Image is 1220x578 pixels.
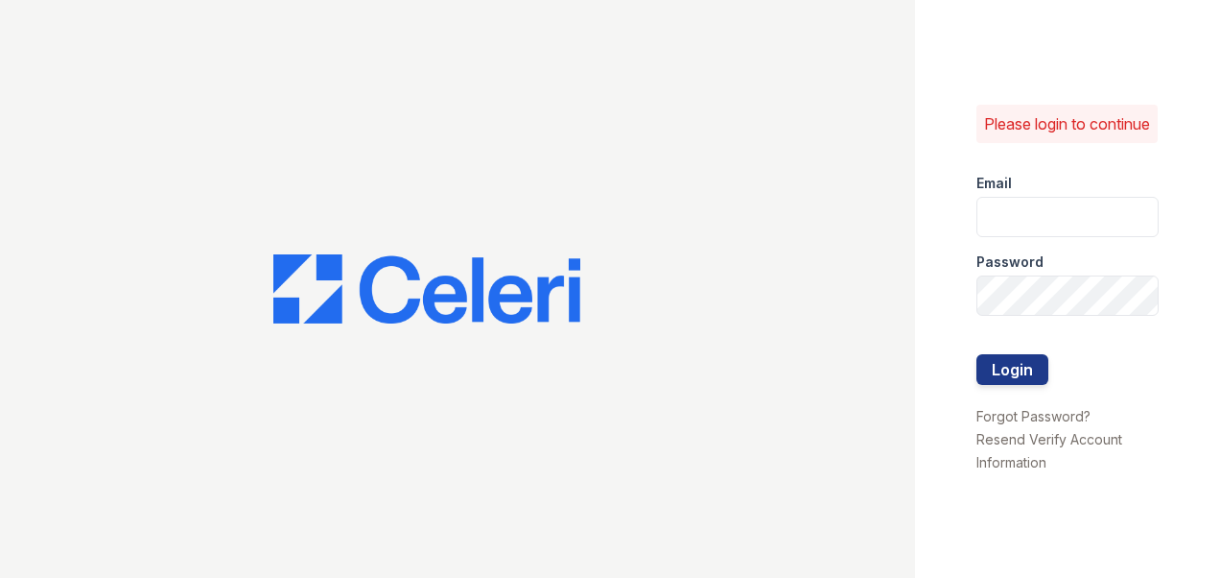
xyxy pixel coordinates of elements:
label: Password [976,253,1044,272]
p: Please login to continue [984,112,1150,135]
img: CE_Logo_Blue-a8612792a0a2168367f1c8372b55b34899dd931a85d93a1a3d3e32e68fde9ad4.png [273,254,580,324]
label: Email [976,174,1012,193]
a: Resend Verify Account Information [976,431,1122,470]
a: Forgot Password? [976,408,1091,424]
button: Login [976,354,1048,385]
